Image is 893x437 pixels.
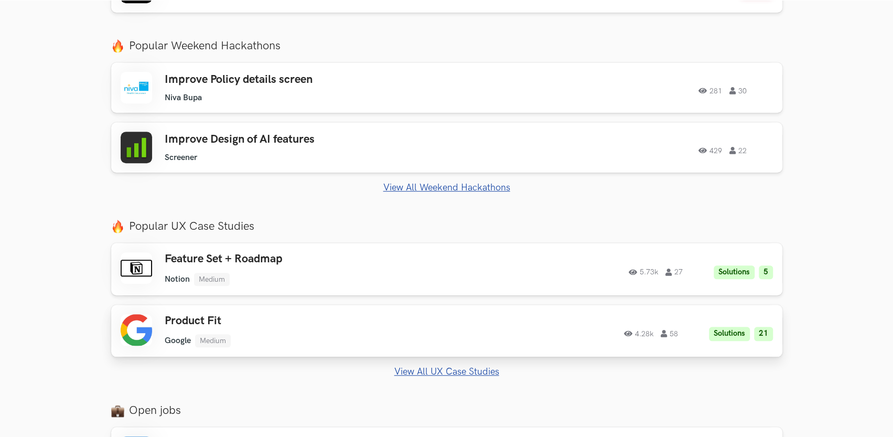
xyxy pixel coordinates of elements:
[729,87,747,94] span: 30
[111,39,782,53] label: Popular Weekend Hackathons
[165,93,202,103] li: Niva Bupa
[111,403,782,418] label: Open jobs
[629,269,658,276] span: 5.73k
[195,334,231,347] li: Medium
[165,252,462,266] h3: Feature Set + Roadmap
[729,147,747,154] span: 22
[111,366,782,377] a: View All UX Case Studies
[698,87,722,94] span: 281
[111,219,782,233] label: Popular UX Case Studies
[624,330,653,337] span: 4.28k
[661,330,678,337] span: 58
[111,305,782,357] a: Product Fit Google Medium 4.28k 58 Solutions 21
[709,327,750,341] li: Solutions
[165,133,462,146] h3: Improve Design of AI features
[165,73,462,87] h3: Improve Policy details screen
[111,243,782,295] a: Feature Set + Roadmap Notion Medium 5.73k 27 Solutions 5
[165,314,462,328] h3: Product Fit
[754,327,773,341] li: 21
[111,404,124,417] img: briefcase_emoji.png
[698,147,722,154] span: 429
[111,39,124,52] img: fire.png
[665,269,683,276] span: 27
[111,220,124,233] img: fire.png
[111,182,782,193] a: View All Weekend Hackathons
[165,274,190,284] li: Notion
[111,62,782,113] a: Improve Policy details screen Niva Bupa 281 30
[194,273,230,286] li: Medium
[714,265,755,280] li: Solutions
[165,153,197,163] li: Screener
[165,336,191,346] li: Google
[759,265,773,280] li: 5
[111,122,782,173] a: Improve Design of AI features Screener 429 22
